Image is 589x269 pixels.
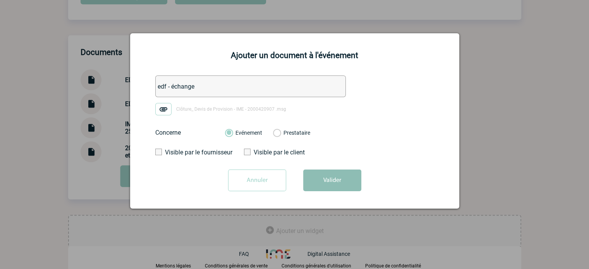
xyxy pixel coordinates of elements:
[273,130,280,137] label: Prestataire
[228,170,286,191] input: Annuler
[140,51,450,60] h2: Ajouter un document à l'événement
[155,149,227,156] label: Visible par le fournisseur
[176,107,286,112] span: Clôture_ Devis de Provision - IME - 2000420907 .msg
[244,149,316,156] label: Visible par le client
[155,75,346,97] input: Désignation
[303,170,361,191] button: Valider
[155,129,217,136] label: Concerne
[225,130,232,137] label: Evénement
